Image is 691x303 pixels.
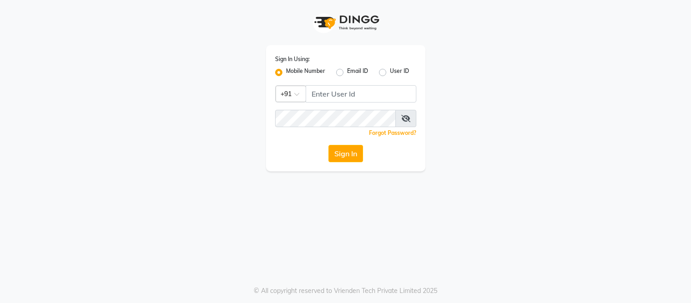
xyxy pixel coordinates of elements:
[390,67,409,78] label: User ID
[309,9,382,36] img: logo1.svg
[275,55,310,63] label: Sign In Using:
[328,145,363,162] button: Sign In
[275,110,396,127] input: Username
[369,129,416,136] a: Forgot Password?
[306,85,416,103] input: Username
[286,67,325,78] label: Mobile Number
[347,67,368,78] label: Email ID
